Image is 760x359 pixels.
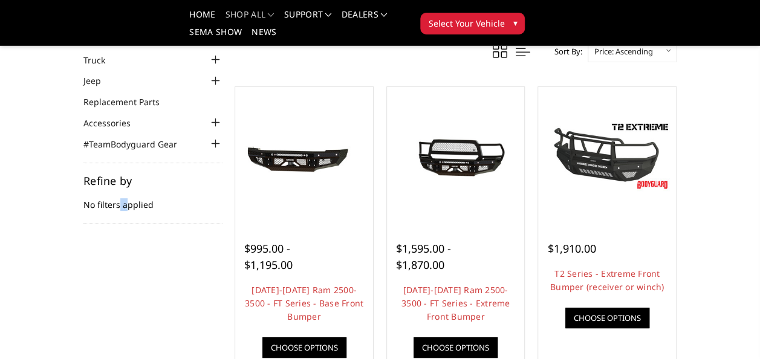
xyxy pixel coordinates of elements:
img: 2010-2018 Ram 2500-3500 - FT Series - Extreme Front Bumper [390,126,522,186]
span: ▾ [513,16,517,29]
img: 2010-2018 Ram 2500-3500 - FT Series - Base Front Bumper [238,126,370,186]
a: SEMA Show [189,28,242,45]
img: T2 Series - Extreme Front Bumper (receiver or winch) [541,119,673,193]
a: Jeep [83,74,116,87]
a: Truck [83,54,120,66]
a: Home [189,10,215,28]
label: Sort By: [548,42,582,60]
span: $1,910.00 [547,241,596,256]
span: $1,595.00 - $1,870.00 [396,241,451,272]
a: Choose Options [262,337,346,358]
a: News [252,28,276,45]
a: shop all [226,10,274,28]
a: Choose Options [565,308,649,328]
a: T2 Series - Extreme Front Bumper (receiver or winch) T2 Series - Extreme Front Bumper (receiver o... [541,90,673,222]
span: $995.00 - $1,195.00 [244,241,293,272]
a: [DATE]-[DATE] Ram 2500-3500 - FT Series - Base Front Bumper [245,284,363,322]
button: Select Your Vehicle [420,13,525,34]
a: 2010-2018 Ram 2500-3500 - FT Series - Base Front Bumper 2010-2018 Ram 2500-3500 - FT Series - Bas... [238,90,370,222]
h5: Refine by [83,175,222,186]
a: T2 Series - Extreme Front Bumper (receiver or winch) [550,268,664,293]
a: Support [284,10,332,28]
a: [DATE]-[DATE] Ram 2500-3500 - FT Series - Extreme Front Bumper [401,284,510,322]
a: Accessories [83,117,146,129]
a: #TeamBodyguard Gear [83,138,192,150]
a: 2010-2018 Ram 2500-3500 - FT Series - Extreme Front Bumper 2010-2018 Ram 2500-3500 - FT Series - ... [390,90,522,222]
a: Dealers [342,10,388,28]
div: No filters applied [83,175,222,224]
span: Select Your Vehicle [428,17,504,30]
a: Choose Options [414,337,498,358]
a: Replacement Parts [83,95,175,108]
